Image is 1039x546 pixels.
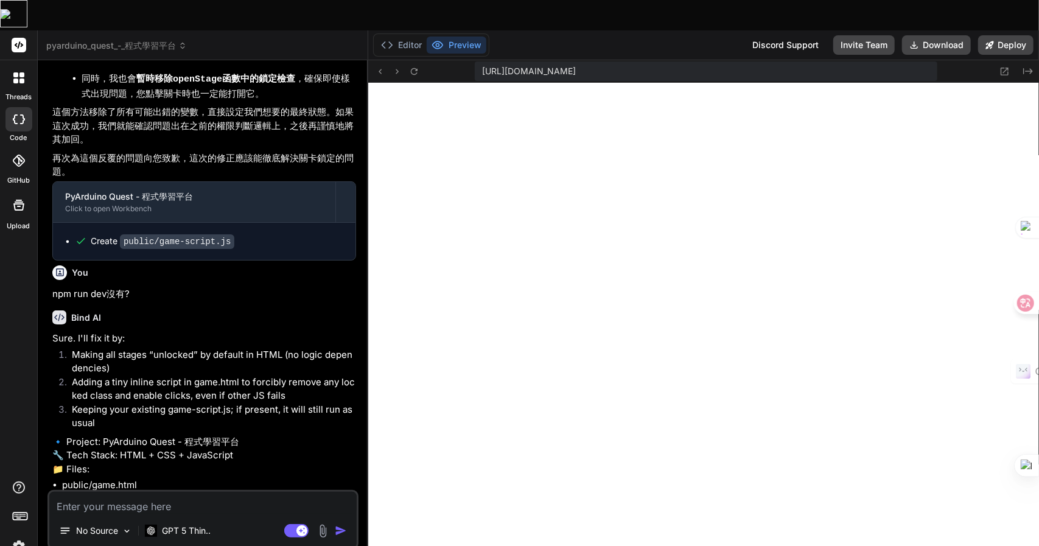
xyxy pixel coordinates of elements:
button: Download [902,35,971,55]
li: 同時，我也會 ，確保即使樣式出現問題，您點擊關卡時也一定能打開它。 [82,72,356,100]
button: PyArduino Quest - 程式學習平台Click to open Workbench [53,182,335,222]
div: PyArduino Quest - 程式學習平台 [65,191,323,203]
img: Pick Models [122,526,132,536]
label: threads [5,92,32,102]
label: Upload [7,221,30,231]
li: Adding a tiny inline script in game.html to forcibly remove any locked class and enable clicks, e... [62,376,356,403]
span: [URL][DOMAIN_NAME] [482,65,576,77]
p: npm run dev沒有? [52,287,356,301]
h6: You [72,267,88,279]
p: Sure. I'll fix it by: [52,332,356,346]
h6: Bind AI [71,312,101,324]
button: Deploy [978,35,1034,55]
div: Click to open Workbench [65,204,323,214]
code: public/game-script.js [120,234,234,249]
p: 再次為這個反覆的問題向您致歉，這次的修正應該能徹底解決關卡鎖定的問題。 [52,152,356,179]
p: 🔹 Project: PyArduino Quest - 程式學習平台 🔧 Tech Stack: HTML + CSS + JavaScript 📁 Files: [52,435,356,477]
li: Keeping your existing game-script.js; if present, it will still run as usual [62,403,356,430]
button: Invite Team [833,35,895,55]
img: icon [335,525,347,537]
span: pyarduino_quest_-_程式學習平台 [46,40,187,52]
strong: 暫時移除 函數中的鎖定檢查 [136,72,295,84]
li: public/game.html [62,478,356,492]
li: Making all stages “unlocked” by default in HTML (no logic dependencies) [62,348,356,376]
div: Create [91,235,234,248]
div: Discord Support [745,35,826,55]
img: GPT 5 Thinking High [145,525,157,536]
p: No Source [76,525,118,537]
p: GPT 5 Thin.. [162,525,211,537]
button: Preview [427,37,486,54]
img: attachment [316,524,330,538]
p: 這個方法移除了所有可能出錯的變數，直接設定我們想要的最終狀態。如果這次成功，我們就能確認問題出在之前的權限判斷邏輯上，之後再謹慎地將其加回。 [52,105,356,147]
code: openStage [173,74,222,85]
label: code [10,133,27,143]
button: Editor [376,37,427,54]
label: GitHub [7,175,30,186]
